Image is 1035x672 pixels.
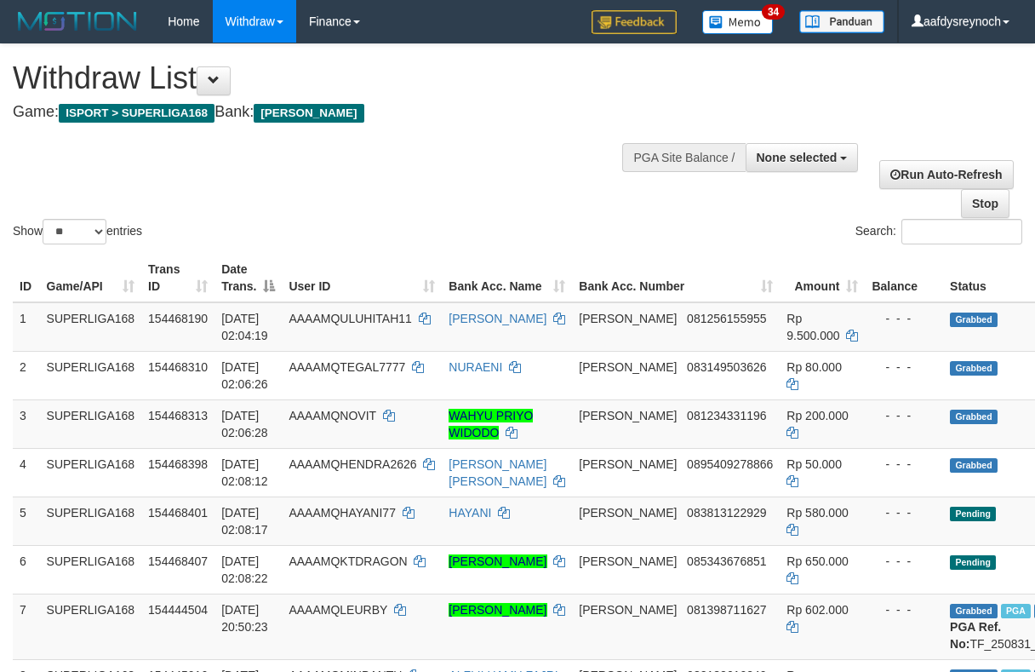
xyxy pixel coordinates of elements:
span: Grabbed [950,458,998,473]
div: - - - [872,359,936,376]
span: 154468313 [148,409,208,422]
span: [PERSON_NAME] [579,554,677,568]
td: 7 [13,594,40,659]
div: - - - [872,456,936,473]
span: 154444504 [148,603,208,617]
span: 154468310 [148,360,208,374]
span: Pending [950,507,996,521]
th: Bank Acc. Name: activate to sort column ascending [442,254,572,302]
h1: Withdraw List [13,61,673,95]
td: 6 [13,545,40,594]
span: [PERSON_NAME] [579,603,677,617]
span: [PERSON_NAME] [579,312,677,325]
td: SUPERLIGA168 [40,302,142,352]
span: Copy 081256155955 to clipboard [687,312,766,325]
a: [PERSON_NAME] [449,603,546,617]
a: WAHYU PRIYO WIDODO [449,409,533,439]
a: HAYANI [449,506,491,520]
span: Grabbed [950,313,998,327]
span: Rp 50.000 [786,457,842,471]
img: Button%20Memo.svg [702,10,774,34]
a: [PERSON_NAME] [449,312,546,325]
button: None selected [746,143,859,172]
span: Copy 081234331196 to clipboard [687,409,766,422]
a: Run Auto-Refresh [879,160,1013,189]
a: Stop [961,189,1009,218]
span: Copy 083813122929 to clipboard [687,506,766,520]
div: PGA Site Balance / [622,143,745,172]
span: [DATE] 02:08:22 [221,554,268,585]
th: Date Trans.: activate to sort column descending [214,254,282,302]
span: Grabbed [950,410,998,424]
td: 5 [13,497,40,545]
span: Grabbed [950,361,998,376]
td: SUPERLIGA168 [40,545,142,594]
span: Rp 580.000 [786,506,848,520]
span: [PERSON_NAME] [254,104,363,123]
td: 4 [13,448,40,497]
img: panduan.png [799,10,884,33]
img: Feedback.jpg [592,10,677,34]
span: [DATE] 02:08:12 [221,457,268,488]
b: PGA Ref. No: [950,620,1001,651]
td: 2 [13,351,40,399]
a: NURAENI [449,360,502,374]
th: User ID: activate to sort column ascending [282,254,442,302]
div: - - - [872,553,936,570]
td: SUPERLIGA168 [40,594,142,659]
span: [PERSON_NAME] [579,409,677,422]
span: Rp 9.500.000 [786,312,839,342]
span: AAAAMQHAYANI77 [289,506,396,520]
span: Pending [950,555,996,570]
span: AAAAMQHENDRA2626 [289,457,416,471]
span: [DATE] 02:04:19 [221,312,268,342]
input: Search: [901,219,1022,244]
span: 154468398 [148,457,208,471]
span: 154468190 [148,312,208,325]
span: AAAAMQULUHITAH11 [289,312,411,325]
th: Bank Acc. Number: activate to sort column ascending [572,254,780,302]
span: [DATE] 02:06:28 [221,409,268,439]
span: ISPORT > SUPERLIGA168 [59,104,214,123]
div: - - - [872,310,936,327]
span: AAAAMQKTDRAGON [289,554,407,568]
label: Show entries [13,219,142,244]
span: Rp 602.000 [786,603,848,617]
td: 3 [13,399,40,448]
span: Marked by aafounsreynich [1001,604,1031,618]
span: Copy 085343676851 to clipboard [687,554,766,568]
th: Amount: activate to sort column ascending [780,254,865,302]
div: - - - [872,504,936,521]
th: ID [13,254,40,302]
label: Search: [855,219,1022,244]
span: None selected [757,151,838,164]
div: - - - [872,601,936,618]
img: MOTION_logo.png [13,9,142,34]
span: Copy 081398711627 to clipboard [687,603,766,617]
span: Rp 650.000 [786,554,848,568]
span: Copy 083149503626 to clipboard [687,360,766,374]
select: Showentries [43,219,106,244]
th: Trans ID: activate to sort column ascending [141,254,214,302]
span: [DATE] 02:06:26 [221,360,268,391]
span: Rp 200.000 [786,409,848,422]
div: - - - [872,407,936,424]
td: SUPERLIGA168 [40,399,142,448]
td: SUPERLIGA168 [40,497,142,545]
span: [PERSON_NAME] [579,506,677,520]
span: [PERSON_NAME] [579,457,677,471]
span: [DATE] 02:08:17 [221,506,268,537]
span: 154468407 [148,554,208,568]
h4: Game: Bank: [13,104,673,121]
a: [PERSON_NAME] [PERSON_NAME] [449,457,546,488]
span: Copy 0895409278866 to clipboard [687,457,773,471]
span: AAAAMQTEGAL7777 [289,360,405,374]
td: 1 [13,302,40,352]
span: AAAAMQNOVIT [289,409,375,422]
span: [DATE] 20:50:23 [221,603,268,634]
span: [PERSON_NAME] [579,360,677,374]
td: SUPERLIGA168 [40,448,142,497]
span: AAAAMQLEURBY [289,603,387,617]
td: SUPERLIGA168 [40,351,142,399]
th: Balance [865,254,943,302]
